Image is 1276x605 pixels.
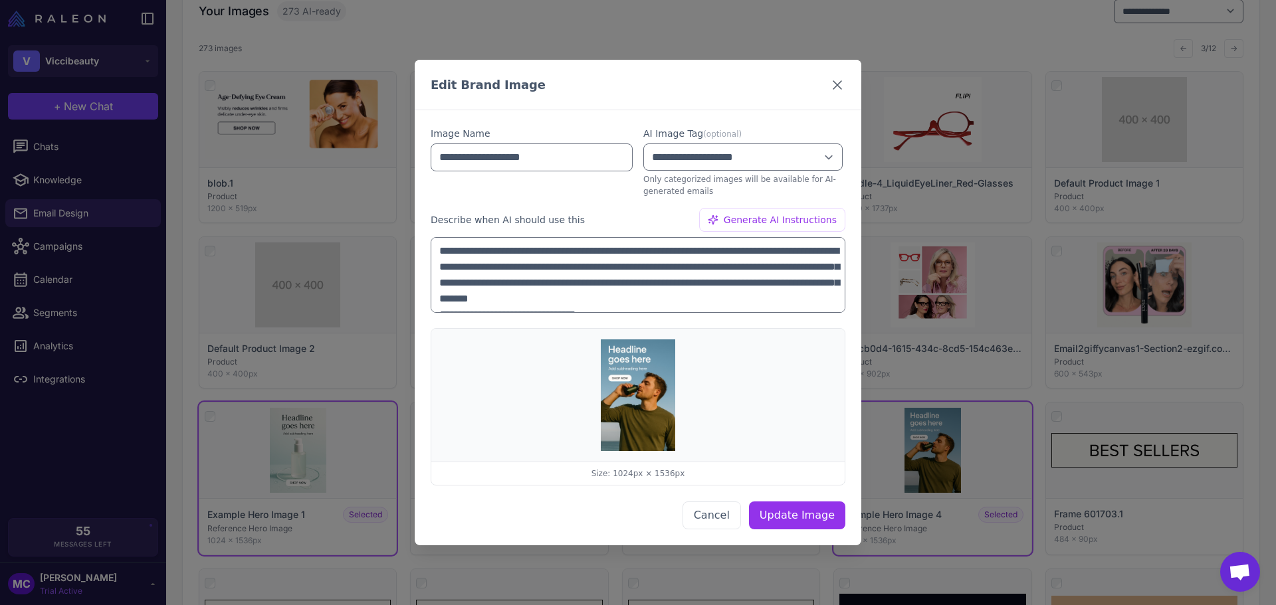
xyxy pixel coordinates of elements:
div: Open chat [1220,552,1260,592]
span: (optional) [703,130,742,139]
p: Only categorized images will be available for AI-generated emails [643,173,845,197]
button: Generate AI Instructions [699,208,845,232]
label: Describe when AI should use this [431,213,585,227]
label: Image Name [431,126,633,141]
div: Size: 1024px × 1536px [431,462,845,485]
img: Example Hero Image 4 [601,339,675,451]
button: Cancel [683,501,741,529]
label: AI Image Tag [643,126,845,141]
h3: Edit Brand Image [431,76,546,94]
span: Generate AI Instructions [724,213,837,227]
button: Update Image [749,501,845,529]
